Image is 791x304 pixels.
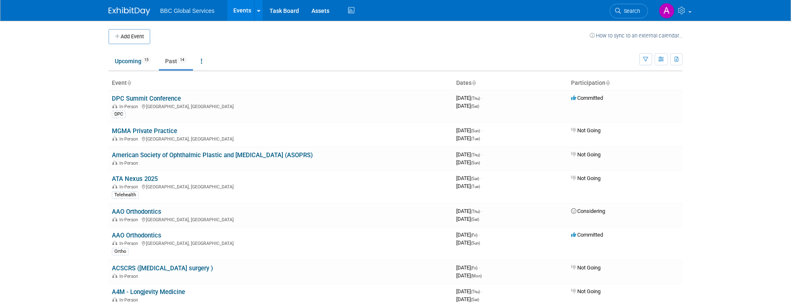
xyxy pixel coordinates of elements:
span: Not Going [571,151,601,158]
img: In-Person Event [112,161,117,165]
img: In-Person Event [112,184,117,188]
span: (Sat) [471,217,479,222]
a: ATA Nexus 2025 [112,175,158,183]
div: [GEOGRAPHIC_DATA], [GEOGRAPHIC_DATA] [112,216,450,222]
span: (Fri) [471,233,477,237]
span: Not Going [571,264,601,271]
img: In-Person Event [112,297,117,302]
span: [DATE] [456,296,479,302]
a: Sort by Start Date [472,79,476,86]
a: Upcoming15 [109,53,157,69]
div: [GEOGRAPHIC_DATA], [GEOGRAPHIC_DATA] [112,240,450,246]
span: (Sun) [471,241,480,245]
span: [DATE] [456,272,482,279]
span: Not Going [571,288,601,294]
a: AAO Orthodontics [112,232,161,239]
th: Event [109,76,453,90]
button: Add Event [109,29,150,44]
span: (Thu) [471,289,480,294]
span: [DATE] [456,159,480,166]
img: In-Person Event [112,136,117,141]
span: Considering [571,208,605,214]
span: [DATE] [456,208,482,214]
div: DPC [112,111,126,118]
a: MGMA Private Practice [112,127,177,135]
span: [DATE] [456,95,482,101]
div: [GEOGRAPHIC_DATA], [GEOGRAPHIC_DATA] [112,103,450,109]
span: [DATE] [456,183,480,189]
img: Alex Corrigan [659,3,675,19]
span: 14 [178,57,187,63]
span: - [479,264,480,271]
span: (Mon) [471,274,482,278]
span: [DATE] [456,135,480,141]
span: Search [621,8,640,14]
span: In-Person [119,161,141,166]
span: [DATE] [456,216,479,222]
a: Sort by Participation Type [606,79,610,86]
span: Committed [571,95,603,101]
span: [DATE] [456,288,482,294]
img: In-Person Event [112,104,117,108]
div: Telehealth [112,191,138,199]
th: Dates [453,76,568,90]
span: (Sat) [471,176,479,181]
span: (Sat) [471,104,479,109]
span: (Tue) [471,136,480,141]
span: (Sat) [471,297,479,302]
span: [DATE] [456,175,482,181]
span: Not Going [571,127,601,133]
a: ACSCRS ([MEDICAL_DATA] surgery ) [112,264,213,272]
div: Ortho [112,248,129,255]
div: [GEOGRAPHIC_DATA], [GEOGRAPHIC_DATA] [112,183,450,190]
span: - [481,151,482,158]
span: - [481,288,482,294]
a: Search [610,4,648,18]
a: How to sync to an external calendar... [590,32,682,39]
span: BBC Global Services [160,7,215,14]
img: In-Person Event [112,217,117,221]
span: Committed [571,232,603,238]
span: In-Person [119,274,141,279]
span: - [481,127,482,133]
a: American Society of Ophthalmic Plastic and [MEDICAL_DATA] (ASOPRS) [112,151,313,159]
span: - [481,95,482,101]
span: (Thu) [471,209,480,214]
span: [DATE] [456,240,480,246]
span: 15 [142,57,151,63]
span: - [479,232,480,238]
span: (Sun) [471,129,480,133]
span: Not Going [571,175,601,181]
span: In-Person [119,184,141,190]
span: (Thu) [471,153,480,157]
div: [GEOGRAPHIC_DATA], [GEOGRAPHIC_DATA] [112,135,450,142]
span: - [480,175,482,181]
span: (Tue) [471,184,480,189]
img: ExhibitDay [109,7,150,15]
span: In-Person [119,297,141,303]
a: DPC Summit Conference [112,95,181,102]
span: In-Person [119,136,141,142]
span: [DATE] [456,103,479,109]
span: In-Person [119,104,141,109]
span: [DATE] [456,127,482,133]
span: [DATE] [456,232,480,238]
span: (Thu) [471,96,480,101]
span: In-Person [119,217,141,222]
a: A4M - Longjevity Medicine [112,288,185,296]
a: Sort by Event Name [127,79,131,86]
span: [DATE] [456,151,482,158]
th: Participation [568,76,682,90]
span: [DATE] [456,264,480,271]
span: (Fri) [471,266,477,270]
span: (Sun) [471,161,480,165]
img: In-Person Event [112,274,117,278]
a: Past14 [159,53,193,69]
img: In-Person Event [112,241,117,245]
span: In-Person [119,241,141,246]
a: AAO Orthodontics [112,208,161,215]
span: - [481,208,482,214]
